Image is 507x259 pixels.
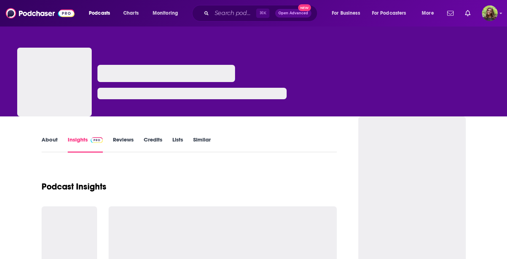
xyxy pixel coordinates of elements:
[372,8,406,18] span: For Podcasters
[482,5,498,21] span: Logged in as reagan34226
[482,5,498,21] img: User Profile
[332,8,360,18] span: For Business
[327,8,369,19] button: open menu
[6,6,75,20] img: Podchaser - Follow, Share and Rate Podcasts
[144,136,162,153] a: Credits
[42,181,106,192] h1: Podcast Insights
[68,136,103,153] a: InsightsPodchaser Pro
[275,9,311,18] button: Open AdvancedNew
[482,5,498,21] button: Show profile menu
[148,8,187,19] button: open menu
[42,136,58,153] a: About
[367,8,417,19] button: open menu
[113,136,134,153] a: Reviews
[123,8,139,18] span: Charts
[462,7,473,19] a: Show notifications dropdown
[84,8,119,19] button: open menu
[89,8,110,18] span: Podcasts
[153,8,178,18] span: Monitoring
[193,136,211,153] a: Similar
[256,9,269,18] span: ⌘ K
[91,137,103,143] img: Podchaser Pro
[298,4,311,11] span: New
[212,8,256,19] input: Search podcasts, credits, & more...
[422,8,434,18] span: More
[199,5,324,21] div: Search podcasts, credits, & more...
[172,136,183,153] a: Lists
[417,8,443,19] button: open menu
[119,8,143,19] a: Charts
[278,11,308,15] span: Open Advanced
[444,7,456,19] a: Show notifications dropdown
